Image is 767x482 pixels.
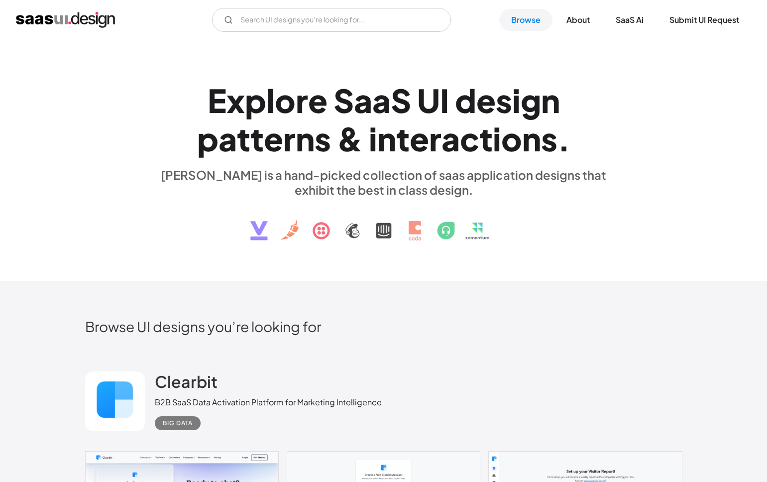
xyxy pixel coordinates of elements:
[283,120,296,158] div: r
[208,81,226,120] div: E
[155,167,613,197] div: [PERSON_NAME] is a hand-picked collection of saas application designs that exhibit the best in cl...
[197,120,219,158] div: p
[557,120,570,158] div: .
[429,120,441,158] div: r
[455,81,476,120] div: d
[396,120,410,158] div: t
[541,120,557,158] div: s
[493,120,501,158] div: i
[460,120,479,158] div: c
[275,81,296,120] div: o
[522,120,541,158] div: n
[604,9,656,31] a: SaaS Ai
[377,120,396,158] div: n
[333,81,354,120] div: S
[163,417,193,429] div: Big Data
[296,120,315,158] div: n
[237,120,250,158] div: t
[233,197,535,249] img: text, icon, saas logo
[226,81,245,120] div: x
[657,9,751,31] a: Submit UI Request
[417,81,440,120] div: U
[541,81,560,120] div: n
[440,81,449,120] div: I
[155,81,613,158] h1: Explore SaaS UI design patterns & interactions.
[512,81,521,120] div: i
[212,8,451,32] form: Email Form
[315,120,331,158] div: s
[296,81,308,120] div: r
[479,120,493,158] div: t
[476,81,496,120] div: e
[354,81,372,120] div: a
[85,318,682,335] h2: Browse UI designs you’re looking for
[410,120,429,158] div: e
[155,371,218,396] a: Clearbit
[219,120,237,158] div: a
[372,81,391,120] div: a
[155,396,382,408] div: B2B SaaS Data Activation Platform for Marketing Intelligence
[499,9,552,31] a: Browse
[212,8,451,32] input: Search UI designs you're looking for...
[16,12,115,28] a: home
[501,120,522,158] div: o
[391,81,411,120] div: S
[441,120,460,158] div: a
[266,81,275,120] div: l
[245,81,266,120] div: p
[521,81,541,120] div: g
[554,9,602,31] a: About
[155,371,218,391] h2: Clearbit
[496,81,512,120] div: s
[308,81,328,120] div: e
[264,120,283,158] div: e
[337,120,363,158] div: &
[250,120,264,158] div: t
[369,120,377,158] div: i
